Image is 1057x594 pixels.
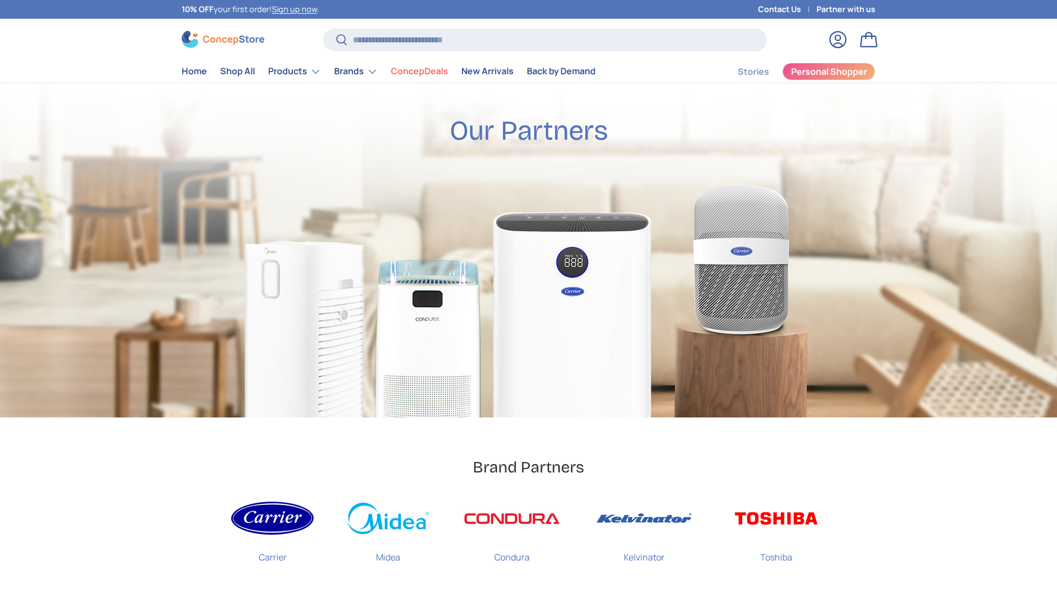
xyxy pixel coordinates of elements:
[182,61,207,82] a: Home
[334,61,378,82] a: Brands
[727,495,826,573] a: Toshiba
[347,495,429,573] a: Midea
[760,542,792,564] p: Toshiba
[791,67,867,76] span: Personal Shopper
[259,542,287,564] p: Carrier
[624,542,664,564] p: Kelvinator
[473,457,584,477] h2: Brand Partners
[738,61,769,82] a: Stories
[182,4,214,14] strong: 10% OFF
[220,61,255,82] a: Shop All
[182,31,264,48] img: ConcepStore
[231,495,314,573] a: Carrier
[527,61,596,82] a: Back by Demand
[261,61,328,82] summary: Products
[595,495,694,573] a: Kelvinator
[450,114,608,148] h2: Our Partners
[758,3,816,15] a: Contact Us
[711,61,875,82] nav: Secondary
[376,542,400,564] p: Midea
[182,61,596,82] nav: Primary
[461,61,514,82] a: New Arrivals
[782,63,875,80] a: Personal Shopper
[462,495,562,573] a: Condura
[268,61,321,82] a: Products
[182,3,319,15] p: your first order! .
[272,4,317,14] a: Sign up now
[494,542,530,564] p: Condura
[816,3,875,15] a: Partner with us
[328,61,384,82] summary: Brands
[391,61,448,82] a: ConcepDeals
